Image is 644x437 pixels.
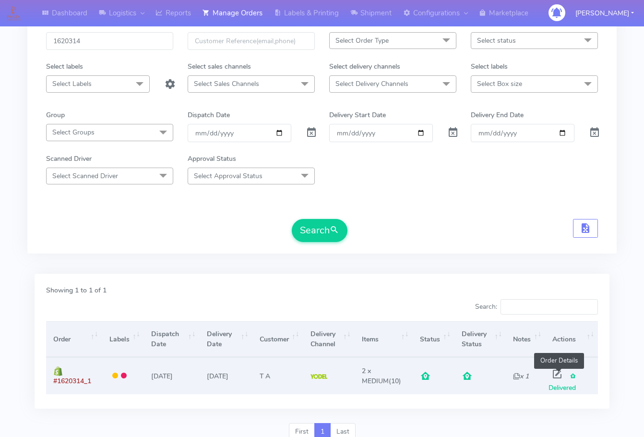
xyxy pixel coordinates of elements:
[454,321,506,357] th: Delivery Status: activate to sort column ascending
[292,219,347,242] button: Search
[362,366,401,386] span: (10)
[413,321,454,357] th: Status: activate to sort column ascending
[471,61,508,72] label: Select labels
[303,321,355,357] th: Delivery Channel: activate to sort column ascending
[329,110,386,120] label: Delivery Start Date
[362,366,389,386] span: 2 x MEDIUM
[200,321,252,357] th: Delivery Date: activate to sort column ascending
[52,128,95,137] span: Select Groups
[144,321,200,357] th: Dispatch Date: activate to sort column ascending
[545,321,598,357] th: Actions: activate to sort column ascending
[475,299,598,315] label: Search:
[53,376,91,386] span: #1620314_1
[188,154,236,164] label: Approval Status
[188,110,230,120] label: Dispatch Date
[329,61,400,72] label: Select delivery channels
[568,3,641,23] button: [PERSON_NAME]
[513,372,529,381] i: x 1
[335,36,389,45] span: Select Order Type
[477,36,516,45] span: Select status
[144,357,200,394] td: [DATE]
[355,321,413,357] th: Items: activate to sort column ascending
[46,321,102,357] th: Order: activate to sort column ascending
[46,32,173,50] input: Order Id
[200,357,252,394] td: [DATE]
[252,321,303,357] th: Customer: activate to sort column ascending
[501,299,598,315] input: Search:
[335,79,408,88] span: Select Delivery Channels
[194,171,262,181] span: Select Approval Status
[102,321,144,357] th: Labels: activate to sort column ascending
[46,110,65,120] label: Group
[188,32,315,50] input: Customer Reference(email,phone)
[46,61,83,72] label: Select labels
[53,366,63,376] img: shopify.png
[477,79,522,88] span: Select Box size
[52,79,92,88] span: Select Labels
[549,372,576,392] span: Delivered
[194,79,259,88] span: Select Sales Channels
[252,357,303,394] td: T A
[310,374,327,379] img: Yodel
[506,321,545,357] th: Notes: activate to sort column ascending
[471,110,524,120] label: Delivery End Date
[188,61,251,72] label: Select sales channels
[46,154,92,164] label: Scanned Driver
[46,285,107,295] label: Showing 1 to 1 of 1
[52,171,118,181] span: Select Scanned Driver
